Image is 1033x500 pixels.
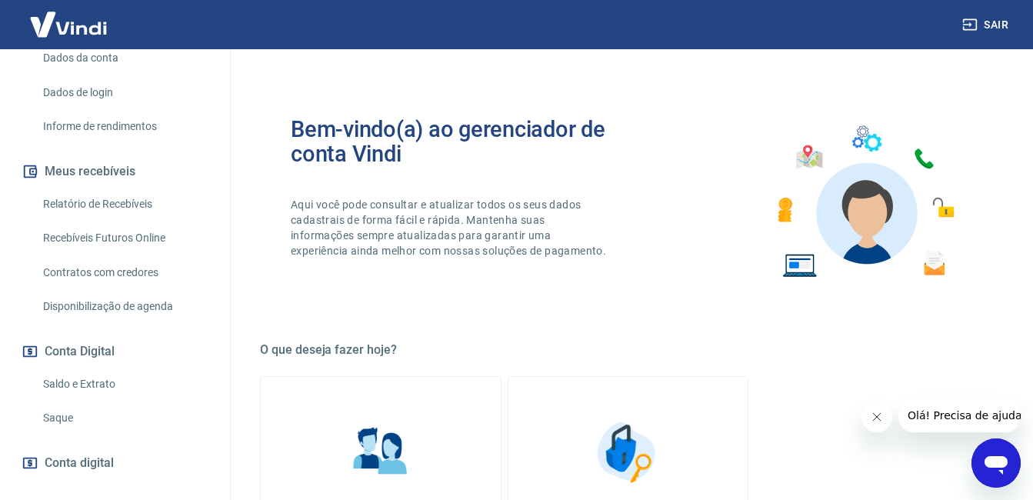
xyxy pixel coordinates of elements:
img: Vindi [18,1,118,48]
span: Conta digital [45,452,114,474]
img: Informações pessoais [342,414,419,491]
a: Saque [37,402,212,434]
h2: Bem-vindo(a) ao gerenciador de conta Vindi [291,117,628,166]
p: Aqui você pode consultar e atualizar todos os seus dados cadastrais de forma fácil e rápida. Mant... [291,197,609,258]
button: Conta Digital [18,335,212,368]
iframe: Botão para abrir a janela de mensagens [971,438,1021,488]
a: Conta digital [18,446,212,480]
a: Relatório de Recebíveis [37,188,212,220]
iframe: Fechar mensagem [861,402,892,432]
img: Imagem de um avatar masculino com diversos icones exemplificando as funcionalidades do gerenciado... [764,117,965,287]
a: Disponibilização de agenda [37,291,212,322]
a: Saldo e Extrato [37,368,212,400]
a: Dados da conta [37,42,212,74]
iframe: Mensagem da empresa [898,398,1021,432]
a: Informe de rendimentos [37,111,212,142]
a: Recebíveis Futuros Online [37,222,212,254]
button: Meus recebíveis [18,155,212,188]
button: Sair [959,11,1015,39]
a: Dados de login [37,77,212,108]
a: Contratos com credores [37,257,212,288]
img: Segurança [589,414,666,491]
h5: O que deseja fazer hoje? [260,342,996,358]
span: Olá! Precisa de ajuda? [9,11,129,23]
